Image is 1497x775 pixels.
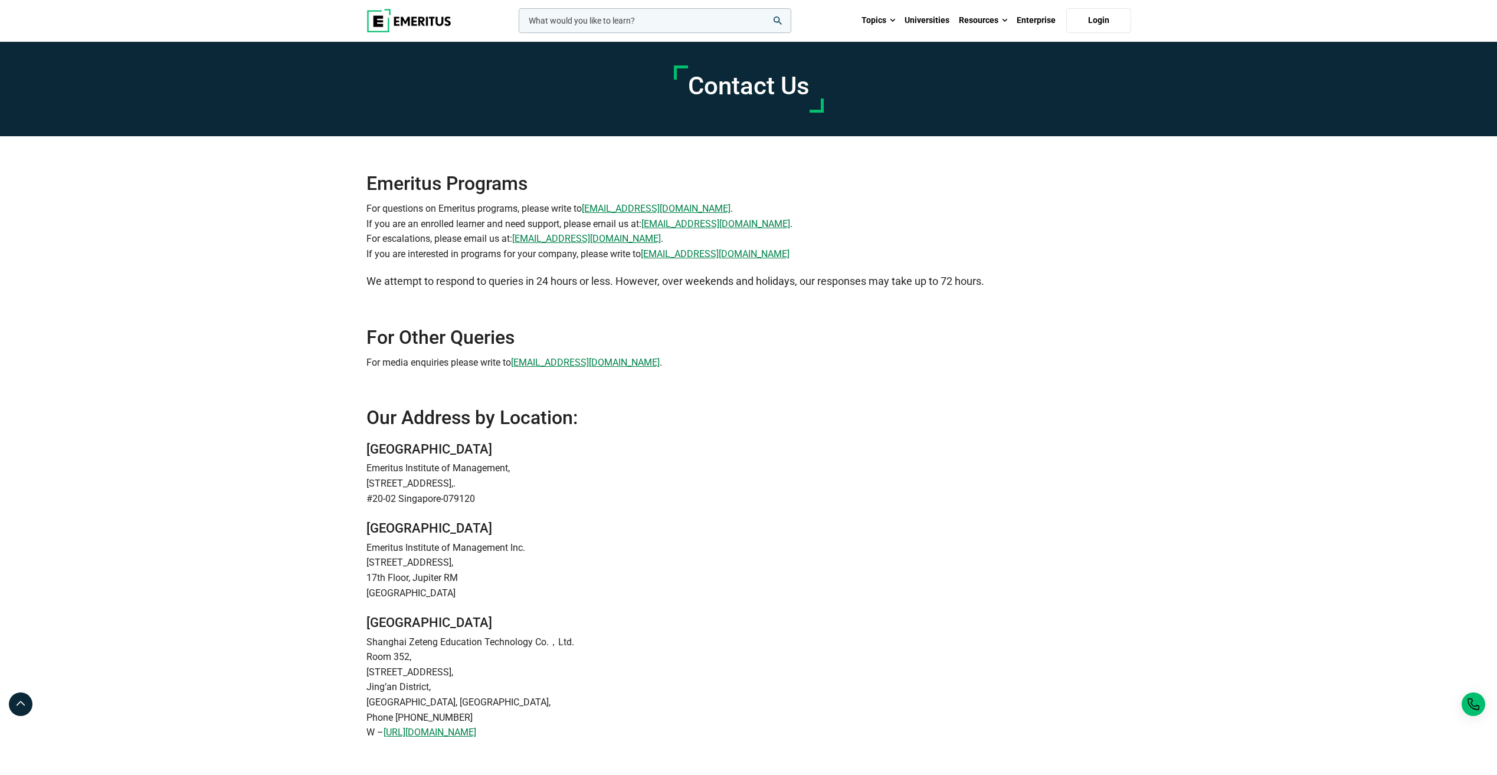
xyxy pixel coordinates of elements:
p: For media enquiries please write to . [366,355,1131,370]
p: [STREET_ADDRESS], [366,665,1131,680]
p: [GEOGRAPHIC_DATA] [366,586,1131,601]
h2: Our Address by Location: [366,406,1131,429]
p: Shanghai Zeteng Education Technology Co.，Ltd. [366,635,1131,650]
a: [EMAIL_ADDRESS][DOMAIN_NAME] [582,201,731,216]
p: W – [366,725,1131,740]
p: Room 352, [366,649,1131,665]
a: [EMAIL_ADDRESS][DOMAIN_NAME] [641,216,790,232]
p: For questions on Emeritus programs, please write to . If you are an enrolled learner and need sup... [366,201,1131,261]
p: [STREET_ADDRESS], [366,555,1131,570]
h3: [GEOGRAPHIC_DATA] [366,441,1131,458]
h1: Contact Us [688,71,810,101]
h3: [GEOGRAPHIC_DATA] [366,615,1131,632]
p: [GEOGRAPHIC_DATA], [GEOGRAPHIC_DATA], [366,695,1131,710]
a: Login [1066,8,1131,33]
p: Jing’an District, [366,679,1131,695]
p: Emeritus Institute of Management Inc. [366,540,1131,556]
h3: [GEOGRAPHIC_DATA] [366,520,1131,537]
p: Emeritus Institute of Management, [366,461,1131,476]
p: 17th Floor, Jupiter RM [366,570,1131,586]
p: #20-02 Singapore-079120 [366,491,1131,507]
p: [STREET_ADDRESS],. [366,476,1131,491]
h2: For Other Queries [366,326,1131,349]
a: [EMAIL_ADDRESS][DOMAIN_NAME] [511,355,660,370]
a: [EMAIL_ADDRESS][DOMAIN_NAME] [512,231,661,247]
input: woocommerce-product-search-field-0 [519,8,791,33]
p: We attempt to respond to queries in 24 hours or less. However, over weekends and holidays, our re... [366,273,1131,290]
p: Phone [PHONE_NUMBER] [366,710,1131,725]
a: [EMAIL_ADDRESS][DOMAIN_NAME] [641,247,790,262]
a: [URL][DOMAIN_NAME] [384,725,476,740]
h2: Emeritus Programs [366,136,1131,195]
